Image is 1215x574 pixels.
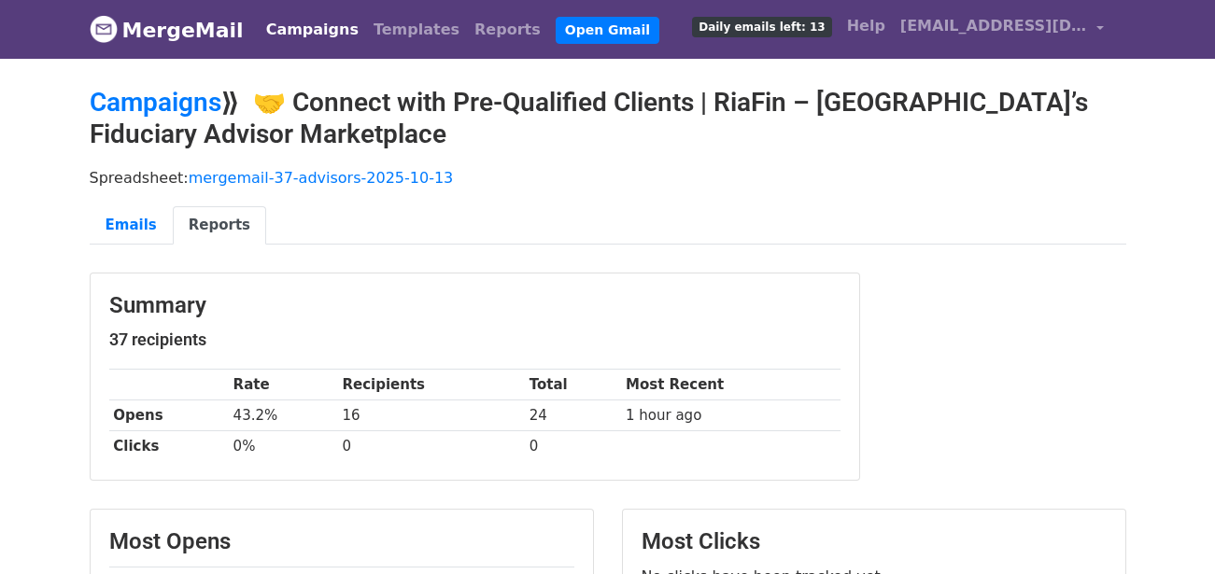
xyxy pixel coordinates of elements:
h5: 37 recipients [109,329,841,350]
th: Most Recent [621,370,840,400]
p: Spreadsheet: [90,168,1126,188]
span: Daily emails left: 13 [692,17,831,37]
th: Clicks [109,431,229,462]
h3: Most Opens [109,528,574,555]
td: 24 [525,400,621,431]
a: Campaigns [259,11,366,49]
th: Recipients [338,370,525,400]
a: Templates [366,11,467,49]
a: Daily emails left: 13 [685,7,839,45]
td: 1 hour ago [621,400,840,431]
h3: Summary [109,292,841,319]
td: 0% [229,431,338,462]
a: MergeMail [90,10,244,49]
a: Help [840,7,893,45]
h3: Most Clicks [642,528,1107,555]
td: 0 [338,431,525,462]
td: 43.2% [229,400,338,431]
h2: ⟫ 🤝 Connect with Pre-Qualified Clients | RiaFin – [GEOGRAPHIC_DATA]’s Fiduciary Advisor Marketplace [90,87,1126,149]
th: Rate [229,370,338,400]
a: Reports [173,206,266,245]
span: [EMAIL_ADDRESS][DOMAIN_NAME] [900,15,1087,37]
th: Total [525,370,621,400]
a: Open Gmail [556,17,659,44]
td: 16 [338,400,525,431]
img: MergeMail logo [90,15,118,43]
a: Emails [90,206,173,245]
a: Reports [467,11,548,49]
td: 0 [525,431,621,462]
th: Opens [109,400,229,431]
a: Campaigns [90,87,221,118]
a: mergemail-37-advisors-2025-10-13 [189,169,454,187]
a: [EMAIL_ADDRESS][DOMAIN_NAME] [893,7,1111,51]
